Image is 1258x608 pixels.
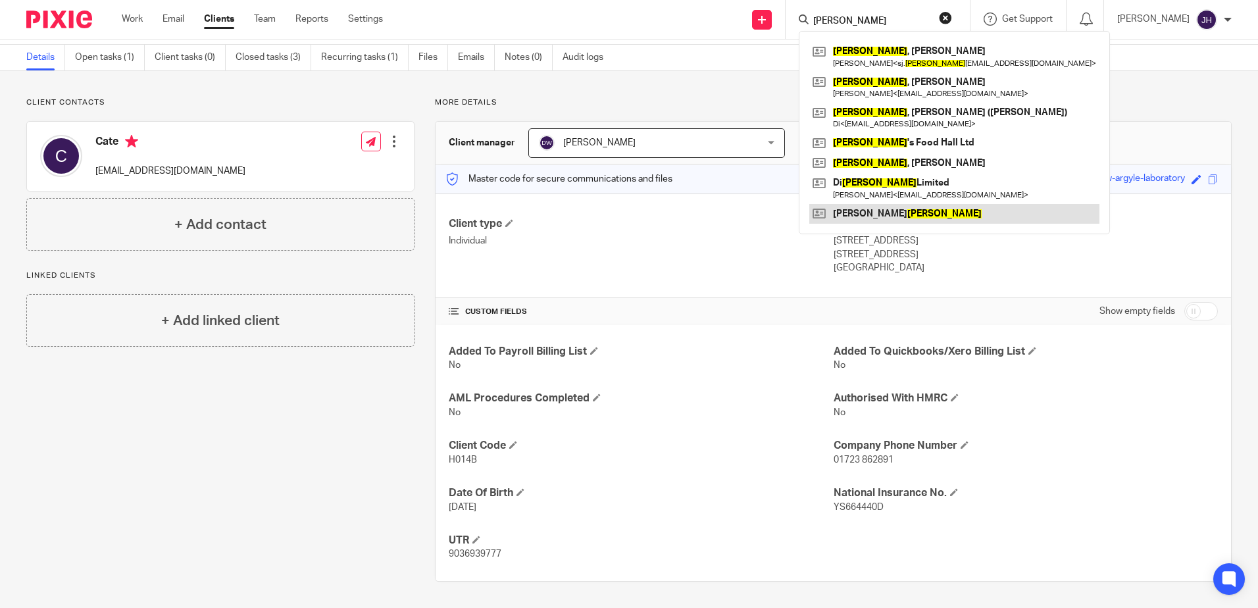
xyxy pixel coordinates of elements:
[95,165,245,178] p: [EMAIL_ADDRESS][DOMAIN_NAME]
[348,13,383,26] a: Settings
[449,408,461,417] span: No
[563,138,636,147] span: [PERSON_NAME]
[449,503,476,512] span: [DATE]
[563,45,613,70] a: Audit logs
[449,439,833,453] h4: Client Code
[834,503,884,512] span: YS664440D
[1196,9,1217,30] img: svg%3E
[163,13,184,26] a: Email
[1099,305,1175,318] label: Show empty fields
[1067,172,1185,187] div: soft-yellow-argyle-laboratory
[834,361,845,370] span: No
[26,97,415,108] p: Client contacts
[435,97,1232,108] p: More details
[449,345,833,359] h4: Added To Payroll Billing List
[812,16,930,28] input: Search
[321,45,409,70] a: Recurring tasks (1)
[295,13,328,26] a: Reports
[939,11,952,24] button: Clear
[505,45,553,70] a: Notes (0)
[26,11,92,28] img: Pixie
[539,135,555,151] img: svg%3E
[155,45,226,70] a: Client tasks (0)
[445,172,672,186] p: Master code for secure communications and files
[449,361,461,370] span: No
[449,217,833,231] h4: Client type
[125,135,138,148] i: Primary
[95,135,245,151] h4: Cate
[1002,14,1053,24] span: Get Support
[834,248,1218,261] p: [STREET_ADDRESS]
[449,549,501,559] span: 9036939777
[449,307,833,317] h4: CUSTOM FIELDS
[204,13,234,26] a: Clients
[834,234,1218,247] p: [STREET_ADDRESS]
[161,311,280,331] h4: + Add linked client
[75,45,145,70] a: Open tasks (1)
[449,455,477,465] span: H014B
[26,270,415,281] p: Linked clients
[40,135,82,177] img: svg%3E
[834,408,845,417] span: No
[834,345,1218,359] h4: Added To Quickbooks/Xero Billing List
[174,215,266,235] h4: + Add contact
[449,136,515,149] h3: Client manager
[834,486,1218,500] h4: National Insurance No.
[458,45,495,70] a: Emails
[834,261,1218,274] p: [GEOGRAPHIC_DATA]
[449,234,833,247] p: Individual
[449,392,833,405] h4: AML Procedures Completed
[1117,13,1190,26] p: [PERSON_NAME]
[449,534,833,547] h4: UTR
[834,455,893,465] span: 01723 862891
[26,45,65,70] a: Details
[418,45,448,70] a: Files
[122,13,143,26] a: Work
[236,45,311,70] a: Closed tasks (3)
[834,392,1218,405] h4: Authorised With HMRC
[449,486,833,500] h4: Date Of Birth
[254,13,276,26] a: Team
[834,439,1218,453] h4: Company Phone Number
